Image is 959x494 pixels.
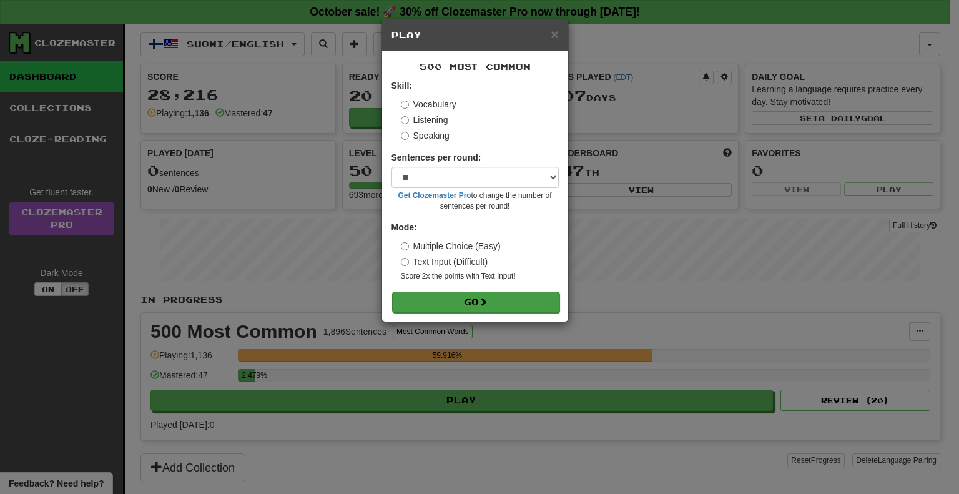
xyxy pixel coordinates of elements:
label: Speaking [401,129,450,142]
strong: Mode: [391,222,417,232]
input: Vocabulary [401,101,409,109]
a: Get Clozemaster Pro [398,191,471,200]
label: Multiple Choice (Easy) [401,240,501,252]
small: to change the number of sentences per round! [391,190,559,212]
input: Text Input (Difficult) [401,258,409,266]
label: Vocabulary [401,98,456,111]
input: Speaking [401,132,409,140]
input: Multiple Choice (Easy) [401,242,409,250]
span: 500 Most Common [420,61,531,72]
label: Listening [401,114,448,126]
small: Score 2x the points with Text Input ! [401,271,559,282]
label: Sentences per round: [391,151,481,164]
span: × [551,27,558,41]
strong: Skill: [391,81,412,91]
button: Close [551,27,558,41]
input: Listening [401,116,409,124]
label: Text Input (Difficult) [401,255,488,268]
button: Go [392,292,559,313]
h5: Play [391,29,559,41]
